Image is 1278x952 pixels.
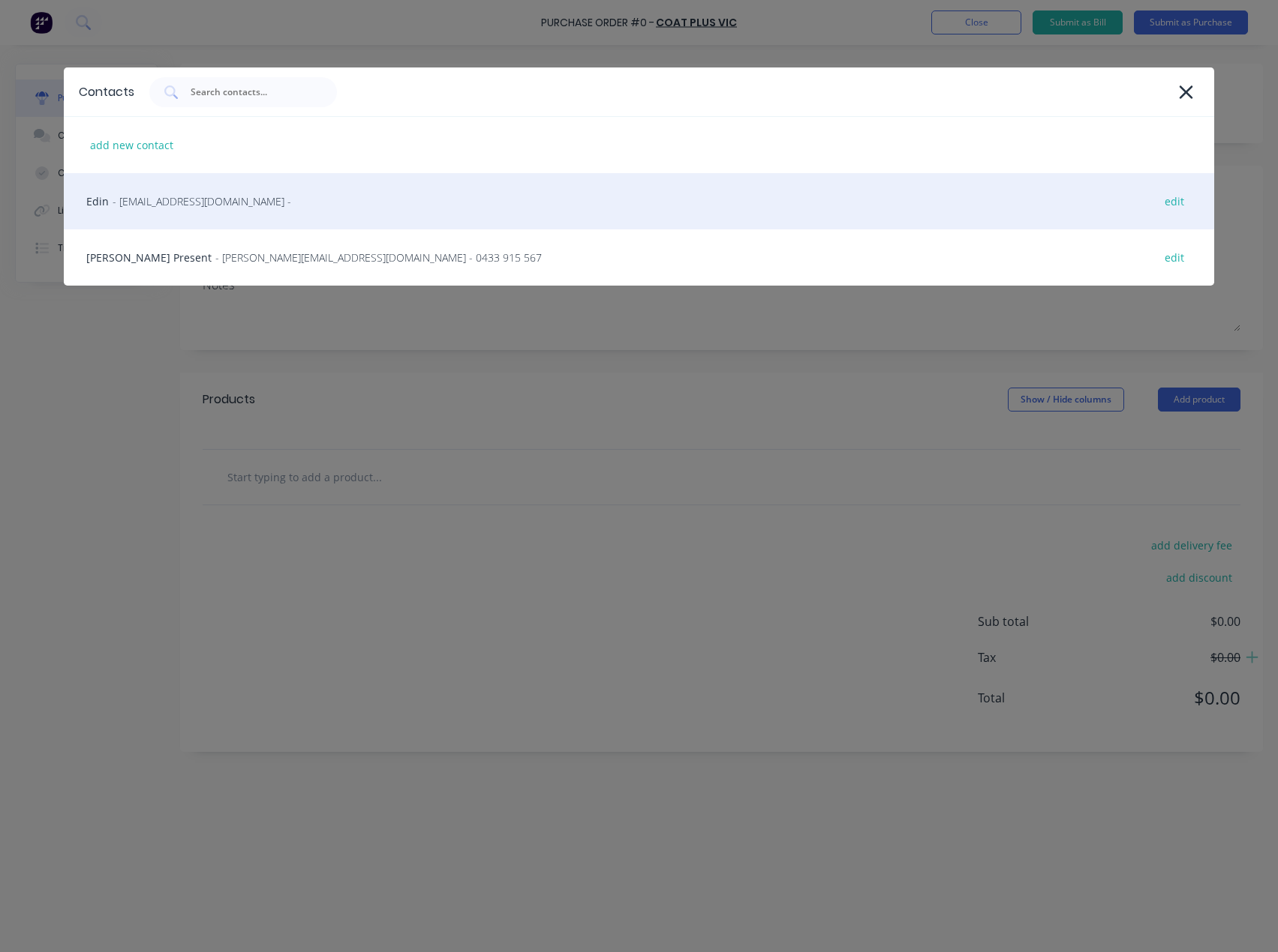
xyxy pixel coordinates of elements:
[1157,246,1192,269] div: edit
[64,229,1214,286] div: [PERSON_NAME] Present
[215,250,542,265] span: - [PERSON_NAME][EMAIL_ADDRESS][DOMAIN_NAME] - 0433 915 567
[83,133,181,157] div: add new contact
[79,83,134,101] div: Contacts
[113,193,291,209] span: - [EMAIL_ADDRESS][DOMAIN_NAME] -
[64,173,1214,229] div: Edin
[189,85,314,100] input: Search contacts...
[1157,190,1192,213] div: edit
